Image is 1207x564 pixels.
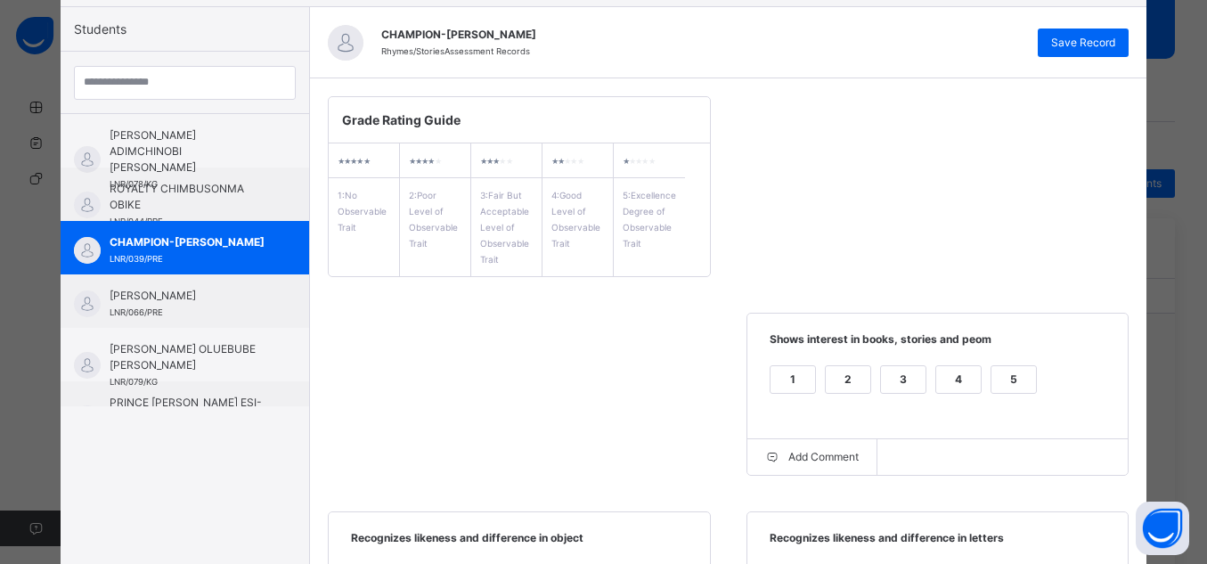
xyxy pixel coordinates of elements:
div: Add Comment [747,439,878,475]
span: 5 : Excellence Degree of Observable Trait [623,190,676,249]
i: ★ [648,157,655,166]
span: Rhymes/Stories Assessment Records [381,46,530,56]
span: CHAMPION-[PERSON_NAME] [381,27,1021,43]
i: ★ [570,157,576,166]
span: 4 : Good Level of Observable Trait [551,190,600,249]
i: ★ [428,157,434,166]
span: LNR/044/PRE [110,217,163,226]
img: default.svg [328,25,363,61]
span: 1 : No Observable Trait [338,190,387,233]
span: PRINCE [PERSON_NAME] ESI-UBANI [110,395,269,427]
i: ★ [623,157,629,166]
img: default.svg [74,352,101,379]
span: Shows interest in books, stories and peom [765,331,1111,361]
span: [PERSON_NAME] OLUEBUBE [PERSON_NAME] [110,341,269,373]
i: ★ [486,157,493,166]
i: ★ [493,157,499,166]
div: 3 [881,366,926,393]
i: ★ [435,157,441,166]
i: ★ [558,157,564,166]
img: default.svg [74,192,101,218]
i: ★ [577,157,583,166]
i: ★ [421,157,428,166]
img: default.svg [74,146,101,173]
div: 5 [991,366,1036,393]
i: ★ [350,157,356,166]
span: LNR/079/KG [110,377,158,387]
i: ★ [344,157,350,166]
span: 2 : Poor Level of Observable Trait [409,190,458,249]
button: Open asap [1136,502,1189,555]
i: ★ [551,157,558,166]
span: Grade Rating Guide [342,110,697,129]
div: 2 [826,366,870,393]
div: 1 [771,366,815,393]
i: ★ [338,157,344,166]
span: [PERSON_NAME] ADIMCHINOBI [PERSON_NAME] [110,127,269,176]
span: ROYALTY CHIMBUSONMA OBIKE [110,181,269,213]
i: ★ [629,157,635,166]
img: default.svg [74,290,101,317]
i: ★ [356,157,363,166]
span: [PERSON_NAME] [110,288,269,304]
i: ★ [564,157,570,166]
i: ★ [499,157,505,166]
i: ★ [480,157,486,166]
img: default.svg [74,405,101,432]
i: ★ [409,157,415,166]
span: LNR/066/PRE [110,307,163,317]
span: LNR/039/PRE [110,254,163,264]
span: Save Record [1051,35,1115,51]
i: ★ [415,157,421,166]
span: Recognizes likeness and difference in object [347,530,692,560]
i: ★ [641,157,648,166]
div: 4 [936,366,981,393]
i: ★ [363,157,370,166]
i: ★ [506,157,512,166]
img: default.svg [74,237,101,264]
i: ★ [635,157,641,166]
span: Recognizes likeness and difference in letters [765,530,1111,560]
span: CHAMPION-[PERSON_NAME] [110,234,269,250]
span: 3 : Fair But Acceptable Level of Observable Trait [480,190,529,265]
span: Students [74,20,126,38]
